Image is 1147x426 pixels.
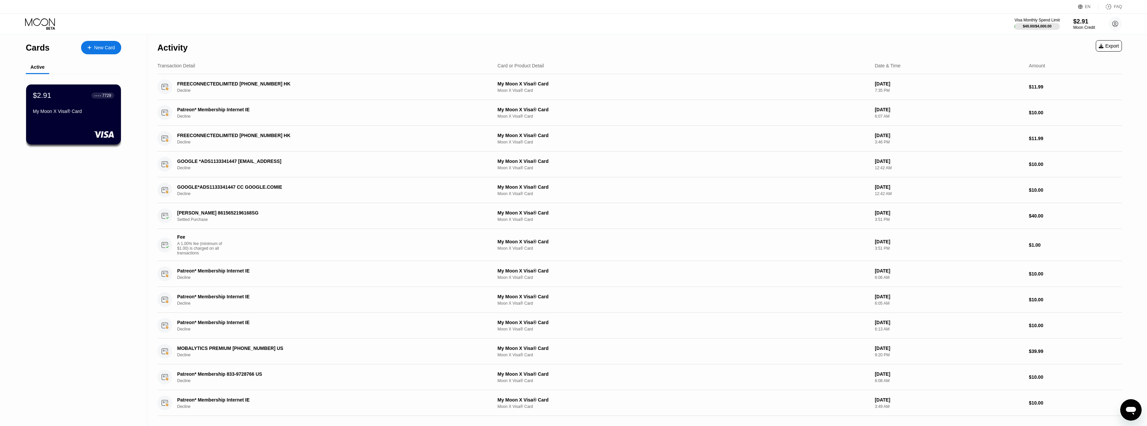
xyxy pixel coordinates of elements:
div: Moon X Visa® Card [498,166,870,170]
div: ● ● ● ● [94,95,101,97]
div: My Moon X Visa® Card [498,320,870,325]
div: Export [1096,40,1122,52]
div: Moon X Visa® Card [498,191,870,196]
div: My Moon X Visa® Card [498,371,870,377]
div: $40.00 / $4,000.00 [1023,24,1052,28]
div: $10.00 [1029,323,1122,328]
div: MOBALYTICS PREMIUM [PHONE_NUMBER] USDeclineMy Moon X Visa® CardMoon X Visa® Card[DATE]9:20 PM$39.99 [157,339,1122,364]
div: $11.99 [1029,84,1122,89]
div: New Card [81,41,121,54]
div: [DATE] [875,239,1023,244]
div: Moon X Visa® Card [498,114,870,119]
div: Moon X Visa® Card [498,88,870,93]
div: My Moon X Visa® Card [498,81,870,86]
div: Date & Time [875,63,901,68]
div: MOBALYTICS PREMIUM [PHONE_NUMBER] US [177,346,457,351]
div: $10.00 [1029,400,1122,406]
div: FAQ [1098,3,1122,10]
div: My Moon X Visa® Card [33,109,114,114]
div: FeeA 1.00% fee (minimum of $1.00) is charged on all transactionsMy Moon X Visa® CardMoon X Visa® ... [157,229,1122,261]
div: Patreon* Membership Internet IEDeclineMy Moon X Visa® CardMoon X Visa® Card[DATE]6:13 AM$10.00 [157,313,1122,339]
div: FREECONNECTEDLIMITED [PHONE_NUMBER] HKDeclineMy Moon X Visa® CardMoon X Visa® Card[DATE]3:46 PM$1... [157,126,1122,151]
div: New Card [94,45,115,51]
div: My Moon X Visa® Card [498,294,870,299]
div: $11.99 [1029,136,1122,141]
div: [DATE] [875,320,1023,325]
div: Moon X Visa® Card [498,404,870,409]
div: $39.99 [1029,349,1122,354]
div: Fee [177,234,224,240]
div: $2.91 [1073,18,1095,25]
div: A 1.00% fee (minimum of $1.00) is charged on all transactions [177,241,227,255]
div: Amount [1029,63,1045,68]
div: [DATE] [875,133,1023,138]
div: 12:42 AM [875,166,1023,170]
div: [DATE] [875,371,1023,377]
div: Activity [157,43,188,53]
div: Moon X Visa® Card [498,217,870,222]
div: Patreon* Membership Internet IEDeclineMy Moon X Visa® CardMoon X Visa® Card[DATE]6:07 AM$10.00 [157,100,1122,126]
div: Moon Credit [1073,25,1095,30]
div: Patreon* Membership Internet IE [177,268,457,273]
div: [DATE] [875,268,1023,273]
div: Decline [177,88,479,93]
div: Moon X Visa® Card [498,246,870,251]
div: Patreon* Membership Internet IE [177,107,457,112]
div: [DATE] [875,294,1023,299]
div: [PERSON_NAME] 8615652196168SG [177,210,457,216]
div: My Moon X Visa® Card [498,133,870,138]
div: FAQ [1114,4,1122,9]
div: $10.00 [1029,374,1122,380]
div: Export [1099,43,1119,49]
div: Moon X Visa® Card [498,301,870,306]
div: [DATE] [875,159,1023,164]
div: 9:20 PM [875,353,1023,357]
div: FREECONNECTEDLIMITED [PHONE_NUMBER] HK [177,81,457,86]
div: Decline [177,114,479,119]
div: 6:07 AM [875,114,1023,119]
div: My Moon X Visa® Card [498,346,870,351]
div: EN [1078,3,1098,10]
div: Decline [177,275,479,280]
div: $10.00 [1029,271,1122,277]
div: $1.00 [1029,242,1122,248]
div: $10.00 [1029,110,1122,115]
div: Patreon* Membership Internet IEDeclineMy Moon X Visa® CardMoon X Visa® Card[DATE]6:05 AM$10.00 [157,287,1122,313]
div: $2.91Moon Credit [1073,18,1095,30]
iframe: Button to launch messaging window [1120,399,1142,421]
div: 6:06 AM [875,275,1023,280]
div: My Moon X Visa® Card [498,268,870,273]
div: 6:05 AM [875,301,1023,306]
div: 3:51 PM [875,246,1023,251]
div: Decline [177,378,479,383]
div: Patreon* Membership Internet IE [177,320,457,325]
div: Patreon* Membership Internet IEDeclineMy Moon X Visa® CardMoon X Visa® Card[DATE]3:49 AM$10.00 [157,390,1122,416]
div: My Moon X Visa® Card [498,210,870,216]
div: Decline [177,404,479,409]
div: Transaction Detail [157,63,195,68]
div: Visa Monthly Spend Limit$40.00/$4,000.00 [1014,18,1060,30]
div: 3:49 AM [875,404,1023,409]
div: GOOGLE *ADS1133341447 [EMAIL_ADDRESS] [177,159,457,164]
div: [DATE] [875,184,1023,190]
div: GOOGLE*ADS1133341447 CC GOOGLE.COMIEDeclineMy Moon X Visa® CardMoon X Visa® Card[DATE]12:42 AM$10.00 [157,177,1122,203]
div: Card or Product Detail [498,63,544,68]
div: $10.00 [1029,297,1122,302]
div: Moon X Visa® Card [498,140,870,144]
div: 6:13 AM [875,327,1023,331]
div: [DATE] [875,107,1023,112]
div: [DATE] [875,81,1023,86]
div: EN [1085,4,1091,9]
div: $10.00 [1029,187,1122,193]
div: My Moon X Visa® Card [498,184,870,190]
div: Patreon* Membership 833-9728766 US [177,371,457,377]
div: $2.91● ● ● ●7729My Moon X Visa® Card [26,84,121,144]
div: [DATE] [875,346,1023,351]
div: My Moon X Visa® Card [498,239,870,244]
div: 3:46 PM [875,140,1023,144]
div: [PERSON_NAME] 8615652196168SGSettled PurchaseMy Moon X Visa® CardMoon X Visa® Card[DATE]3:51 PM$4... [157,203,1122,229]
div: Decline [177,301,479,306]
div: Active [30,64,45,70]
div: Decline [177,166,479,170]
div: [DATE] [875,397,1023,403]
